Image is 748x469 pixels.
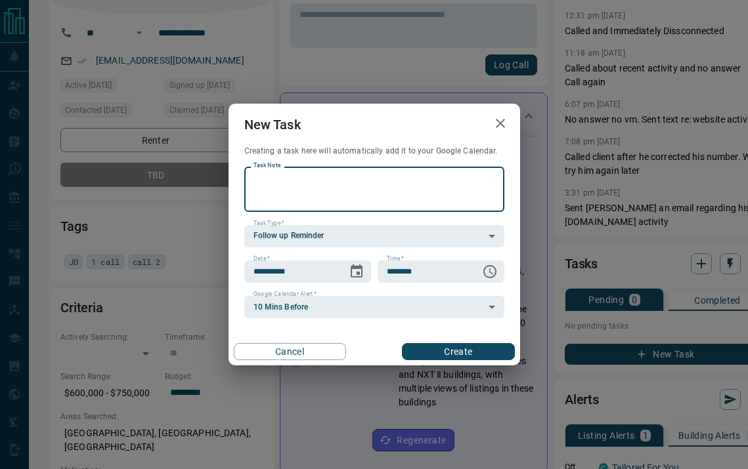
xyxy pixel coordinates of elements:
[244,296,504,318] div: 10 Mins Before
[253,290,317,298] label: Google Calendar Alert
[229,104,317,146] h2: New Task
[253,219,284,228] label: Task Type
[402,343,514,360] button: Create
[387,255,404,263] label: Time
[253,161,280,170] label: Task Note
[244,225,504,247] div: Follow up Reminder
[234,343,346,360] button: Cancel
[244,146,504,157] p: Creating a task here will automatically add it to your Google Calendar.
[253,255,270,263] label: Date
[477,258,503,285] button: Choose time, selected time is 6:00 AM
[343,258,370,285] button: Choose date, selected date is Aug 14, 2025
